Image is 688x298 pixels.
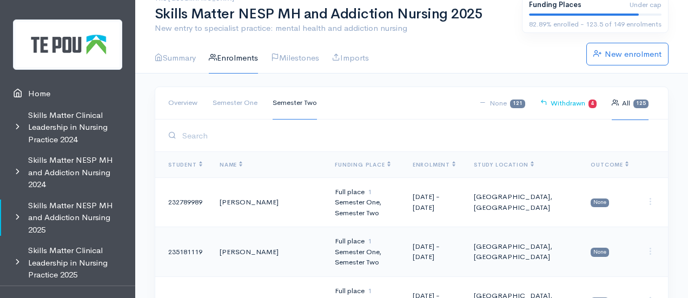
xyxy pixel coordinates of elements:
[273,87,317,120] a: Semester Two
[271,43,319,74] a: Milestones
[326,177,404,227] td: Full place
[209,43,258,74] a: Enrolments
[211,227,326,277] td: [PERSON_NAME]
[368,187,372,196] span: 1
[220,161,242,168] span: Name
[155,22,509,35] p: New entry to specialist practice: mental health and addiction nursing
[529,19,661,30] div: 82.89% enrolled - 123.5 of 149 enrolments
[168,161,202,168] span: Student
[326,227,404,277] td: Full place
[540,87,597,120] a: Withdrawn4
[636,100,646,107] b: 125
[13,19,122,70] img: Te Pou
[404,227,465,277] td: [DATE] - [DATE]
[591,198,609,207] span: None
[591,100,594,107] b: 4
[211,177,326,227] td: [PERSON_NAME]
[479,87,525,120] a: None121
[413,161,455,168] span: Enrolment
[168,87,197,120] a: Overview
[155,227,211,277] td: 235181119
[155,6,509,22] h1: Skills Matter NESP MH and Addiction Nursing 2025
[368,236,372,246] span: 1
[335,161,390,168] span: Funding Place
[465,227,582,277] td: [GEOGRAPHIC_DATA], [GEOGRAPHIC_DATA]
[474,161,534,168] span: Study Location
[465,177,582,227] td: [GEOGRAPHIC_DATA], [GEOGRAPHIC_DATA]
[335,197,395,218] div: Semester One, Semester Two
[368,286,372,295] span: 1
[332,43,369,74] a: Imports
[213,87,257,120] a: Semester One
[591,161,629,168] span: Outcome
[586,43,669,65] a: New enrolment
[179,124,655,147] input: Search
[155,43,196,74] a: Summary
[612,87,649,120] a: All125
[591,248,609,256] span: None
[404,177,465,227] td: [DATE] - [DATE]
[513,100,522,107] b: 121
[155,177,211,227] td: 232789989
[335,247,395,268] div: Semester One, Semester Two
